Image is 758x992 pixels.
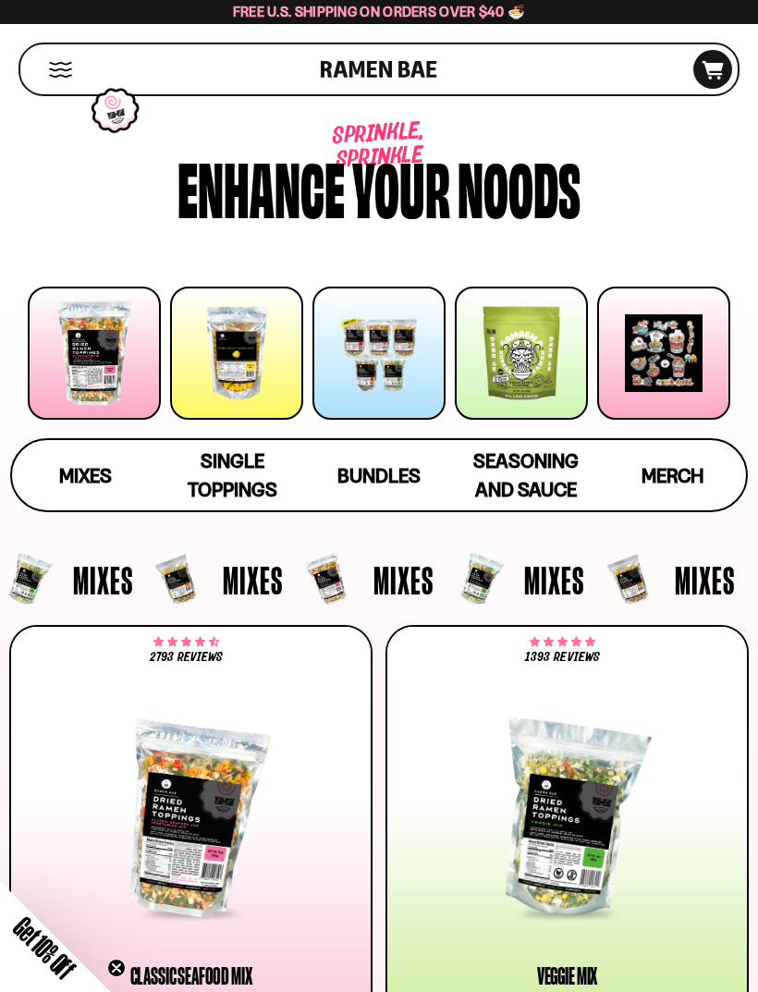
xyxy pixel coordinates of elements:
[524,560,584,599] span: Mixes
[458,154,581,220] div: noods
[223,560,283,599] span: Mixes
[452,440,599,510] a: Seasoning and Sauce
[177,154,345,220] div: Enhance
[473,449,579,501] span: Seasoning and Sauce
[525,651,599,664] span: 1393 reviews
[306,440,453,510] a: Bundles
[599,440,746,510] a: Merch
[373,560,434,599] span: Mixes
[675,560,735,599] span: Mixes
[188,449,277,501] span: Single Toppings
[59,464,112,487] span: Mixes
[107,959,126,977] button: Close teaser
[337,464,421,487] span: Bundles
[530,639,595,646] span: 4.76 stars
[48,62,73,78] button: Mobile Menu Trigger
[130,965,252,987] div: Classic Seafood Mix
[537,965,597,987] div: Veggie Mix
[12,440,159,510] a: Mixes
[153,639,219,646] span: 4.68 stars
[642,464,703,487] span: Merch
[159,440,306,510] a: Single Toppings
[352,154,450,220] div: your
[150,651,223,664] span: 2793 reviews
[73,560,133,599] span: Mixes
[8,912,80,984] span: Get 10% Off
[233,3,526,20] span: Free U.S. Shipping on Orders over $40 🍜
